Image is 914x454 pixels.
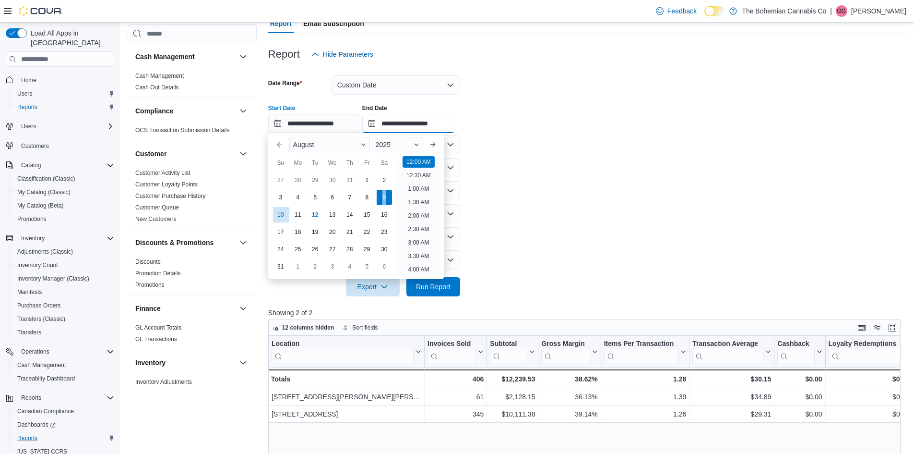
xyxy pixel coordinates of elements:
span: Operations [17,346,114,357]
span: Customer Loyalty Points [135,181,198,188]
span: Customers [21,142,49,150]
div: day-3 [273,190,288,205]
span: Reports [17,434,37,442]
div: $0.00 [828,373,909,385]
div: day-21 [342,224,357,240]
button: Reports [10,100,118,114]
span: Customer Queue [135,204,179,211]
li: 2:30 AM [404,223,433,235]
span: 2025 [376,141,391,148]
button: Transaction Average [692,340,771,364]
label: Date Range [268,79,302,87]
span: Transfers [17,329,41,336]
button: Cash Management [237,51,249,62]
span: Hide Parameters [323,49,373,59]
a: Classification (Classic) [13,173,79,184]
a: Inventory Adjustments [135,379,192,385]
div: day-24 [273,242,288,257]
div: day-12 [308,207,323,222]
div: 36.13% [541,391,597,403]
span: Run Report [416,282,451,292]
a: Dashboards [13,419,59,430]
span: Inventory [21,234,45,242]
div: day-30 [325,172,340,188]
button: Inventory [2,232,118,245]
span: Reports [17,103,37,111]
div: day-27 [325,242,340,257]
button: Next month [425,137,440,152]
div: Items Per Transaction [604,340,678,349]
span: GL Transactions [135,335,177,343]
li: 1:30 AM [404,196,433,208]
ul: Time [397,156,440,275]
span: Inventory Manager (Classic) [17,275,89,282]
div: day-28 [342,242,357,257]
button: Display options [871,322,883,333]
a: Adjustments (Classic) [13,246,77,258]
div: day-4 [290,190,306,205]
button: My Catalog (Classic) [10,185,118,199]
button: Subtotal [490,340,535,364]
button: Reports [2,391,118,405]
span: Inventory Count [13,259,114,271]
p: Showing 2 of 2 [268,308,907,318]
span: Classification (Classic) [13,173,114,184]
h3: Discounts & Promotions [135,238,214,247]
a: Customer Queue [135,204,179,211]
a: GL Account Totals [135,324,181,331]
div: Location [272,340,414,349]
button: My Catalog (Beta) [10,199,118,212]
button: Purchase Orders [10,299,118,312]
button: Finance [135,304,236,313]
p: [PERSON_NAME] [851,5,906,17]
div: Totals [271,373,421,385]
h3: Cash Management [135,52,195,61]
a: Reports [13,101,41,113]
button: Catalog [17,160,45,171]
button: Invoices Sold [427,340,484,364]
div: Discounts & Promotions [128,256,257,294]
button: Transfers [10,326,118,339]
span: Traceabilty Dashboard [13,373,114,384]
li: 4:00 AM [404,264,433,275]
span: Home [21,76,36,84]
button: Manifests [10,285,118,299]
button: Export [346,277,400,296]
span: Purchase Orders [17,302,61,309]
span: Customer Purchase History [135,192,206,200]
span: Catalog [17,160,114,171]
h3: Inventory [135,358,166,368]
span: Cash Management [17,361,66,369]
button: Classification (Classic) [10,172,118,185]
a: Promotion Details [135,270,181,277]
button: Keyboard shortcuts [856,322,867,333]
div: day-22 [359,224,375,240]
div: [STREET_ADDRESS][PERSON_NAME][PERSON_NAME] [272,391,421,403]
span: OCS Transaction Submission Details [135,126,230,134]
a: Promotions [13,213,50,225]
a: Discounts [135,258,161,265]
button: Location [272,340,421,364]
span: Transfers (Classic) [13,313,114,325]
span: Sort fields [352,324,378,331]
span: Promotions [13,213,114,225]
button: Inventory Manager (Classic) [10,272,118,285]
button: Users [10,87,118,100]
a: Users [13,88,36,99]
span: Adjustments (Classic) [17,248,73,256]
div: Subtotal [490,340,527,364]
div: $0.00 [828,391,909,403]
a: Canadian Compliance [13,405,78,417]
div: day-9 [377,190,392,205]
span: Cash Management [135,72,184,80]
div: day-6 [325,190,340,205]
a: Customer Activity List [135,170,190,176]
span: Reports [17,392,114,404]
span: Users [21,123,36,130]
button: Operations [2,345,118,358]
span: Users [17,90,32,98]
div: Finance [128,322,257,349]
